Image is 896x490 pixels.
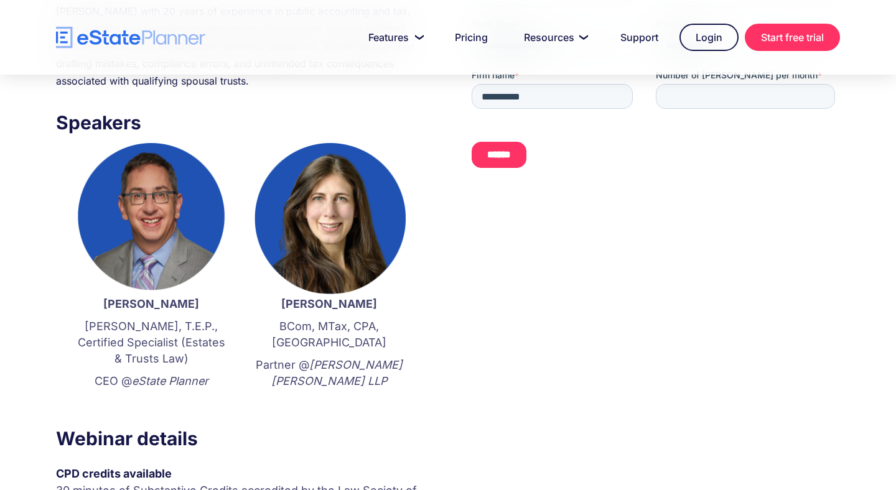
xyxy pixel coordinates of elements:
strong: [PERSON_NAME] [103,297,199,310]
strong: CPD credits available [56,467,172,480]
p: BCom, MTax, CPA, [GEOGRAPHIC_DATA] [253,318,406,351]
h3: Speakers [56,108,424,137]
span: Last Name [184,1,229,11]
strong: [PERSON_NAME] [281,297,377,310]
a: Features [353,25,434,50]
p: ‍ [75,395,228,412]
p: CEO @ [75,373,228,389]
a: Support [605,25,673,50]
a: Pricing [440,25,503,50]
a: home [56,27,205,49]
span: Number of [PERSON_NAME] per month [184,103,346,113]
em: eState Planner [132,374,208,387]
p: Partner @ [253,357,406,389]
a: Start free trial [745,24,840,51]
p: ‍ [253,395,406,412]
p: [PERSON_NAME], T.E.P., Certified Specialist (Estates & Trusts Law) [75,318,228,367]
span: Phone number [184,52,243,62]
a: Login [679,24,739,51]
em: [PERSON_NAME] [PERSON_NAME] LLP [271,358,403,387]
a: Resources [509,25,599,50]
h3: Webinar details [56,424,424,453]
